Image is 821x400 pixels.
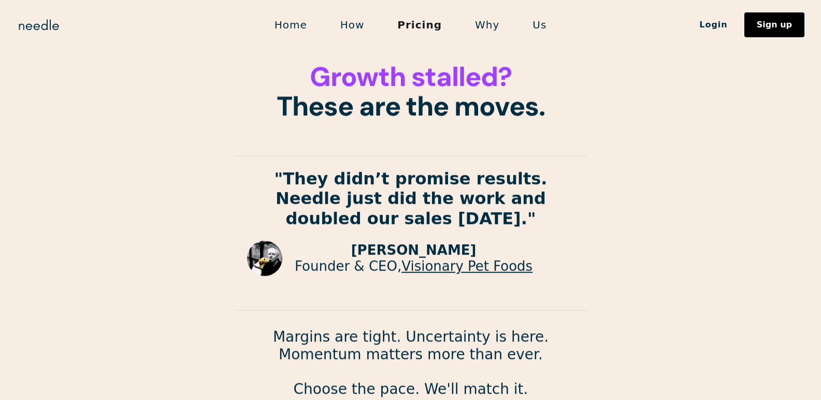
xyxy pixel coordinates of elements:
a: Home [258,14,324,36]
a: Login [683,16,744,34]
a: Why [458,14,516,36]
div: Sign up [757,21,792,29]
span: Growth stalled? [310,59,511,94]
h1: These are the moves. [235,62,587,121]
a: Visionary Pet Foods [401,259,532,274]
a: Pricing [381,14,458,36]
a: Us [516,14,563,36]
p: [PERSON_NAME] [295,243,532,259]
a: How [324,14,381,36]
p: Founder & CEO, [295,259,532,275]
strong: "They didn’t promise results. Needle just did the work and doubled our sales [DATE]." [274,169,547,229]
a: Sign up [744,12,804,37]
p: Margins are tight. Uncertainty is here. Momentum matters more than ever. Choose the pace. We'll m... [235,328,587,397]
